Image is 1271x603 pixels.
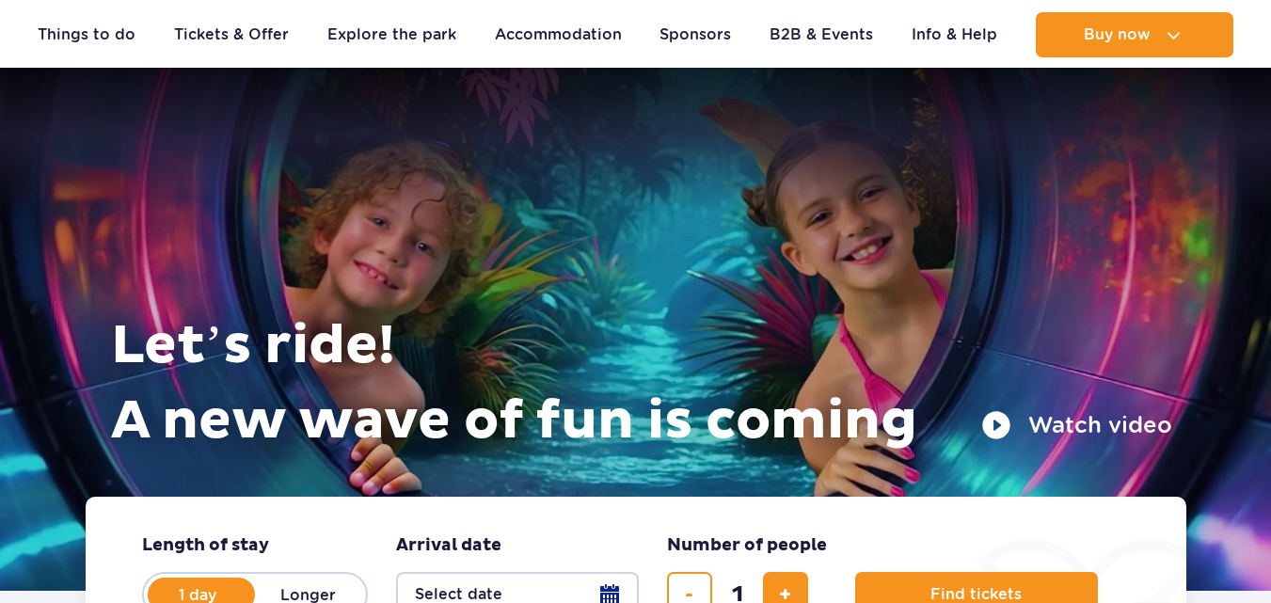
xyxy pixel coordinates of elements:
a: Tickets & Offer [174,12,289,57]
a: Explore the park [327,12,456,57]
button: Watch video [981,410,1172,440]
span: Find tickets [930,586,1022,603]
a: Accommodation [495,12,622,57]
a: Sponsors [659,12,731,57]
h1: Let’s ride! A new wave of fun is coming [111,309,1172,459]
span: Buy now [1084,26,1151,43]
span: Number of people [667,534,827,557]
span: Length of stay [142,534,269,557]
a: Things to do [38,12,135,57]
button: Buy now [1036,12,1233,57]
a: Info & Help [912,12,997,57]
span: Arrival date [396,534,501,557]
a: B2B & Events [770,12,873,57]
